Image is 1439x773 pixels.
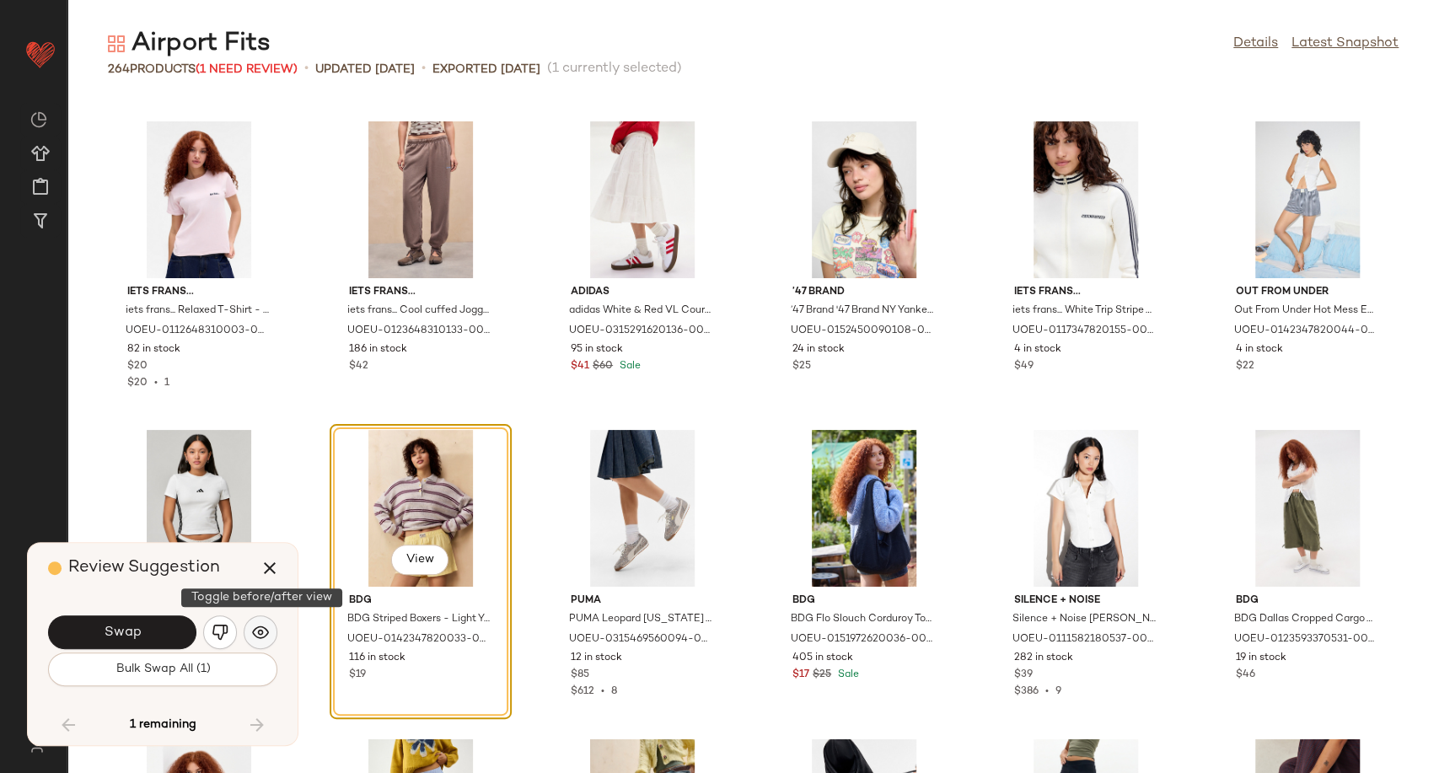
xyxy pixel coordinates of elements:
span: 95 in stock [571,342,623,357]
span: $22 [1236,359,1254,374]
span: UOEU-0117347820155-000-010 [1012,324,1156,339]
span: UOEU-0112648310003-000-066 [126,324,269,339]
span: iets frans... Cool cuffed Joggers - Chocolate S at Urban Outfitters [347,303,491,319]
span: BDG [1236,593,1379,609]
p: updated [DATE] [315,61,415,78]
span: UOEU-0111582180537-000-010 [1012,632,1156,647]
span: • [1039,686,1055,697]
span: Puma [571,593,714,609]
span: BDG Flo Slouch Corduroy Tote Bag - Black 49cm x W: 2cm x H: 32.5cm at Urban Outfitters [791,612,934,627]
span: iets frans... [349,285,492,300]
span: 82 in stock [127,342,180,357]
span: 4 in stock [1236,342,1283,357]
span: 282 in stock [1014,651,1073,666]
span: UOEU-0142347820033-000-270 [347,632,491,647]
button: Bulk Swap All (1) [48,652,277,686]
span: 264 [108,63,130,76]
button: Swap [48,615,196,649]
img: heart_red.DM2ytmEG.svg [24,37,57,71]
a: Details [1233,34,1278,54]
img: 0123648310133_021_a2 [336,121,506,278]
span: $20 [127,359,148,374]
img: 0111582180537_010_b [1001,430,1171,587]
span: BDG [792,593,936,609]
span: Silence + Noise [PERSON_NAME] Shirt - White S at Urban Outfitters [1012,612,1156,627]
span: adidas White & Red VL Court 3.0 Trainers - White Shoe UK 4 at Urban Outfitters [569,303,712,319]
span: Swap [103,625,141,641]
img: 0112648310003_066_a2 [114,121,284,278]
button: View [391,545,448,575]
span: $42 [349,359,368,374]
span: 4 in stock [1014,342,1061,357]
span: 405 in stock [792,651,853,666]
span: $49 [1014,359,1034,374]
span: $20 [127,378,148,389]
img: svg%3e [30,111,47,128]
span: Bulk Swap All (1) [115,663,210,676]
img: 0142347820033_270_b [336,430,506,587]
span: UOEU-0315291620136-000-010 [569,324,712,339]
img: 0123593370531_036_b [1222,430,1393,587]
span: • [594,686,611,697]
img: 0180291620246_010_b [114,430,284,587]
img: svg%3e [108,35,125,52]
span: BDG Striped Boxers - Light Yellow S at Urban Outfitters [347,612,491,627]
span: 1 remaining [130,717,196,733]
span: UOEU-0123648310133-000-021 [347,324,491,339]
span: $60 [593,359,613,374]
span: BDG Dallas Cropped Cargo Trousers - Khaki XL at Urban Outfitters [1234,612,1377,627]
span: • [304,59,309,79]
span: • [421,59,426,79]
span: iets frans... [127,285,271,300]
img: svg%3e [212,624,228,641]
span: 1 [164,378,169,389]
span: Sale [835,669,859,680]
img: 0151972620036_001_m [779,430,949,587]
span: 24 in stock [792,342,845,357]
span: PUMA Leopard [US_STATE] Trainers - Brown Shoe UK 4 at Urban Outfitters [569,612,712,627]
span: $39 [1014,668,1033,683]
span: (1 Need Review) [196,63,298,76]
img: 0117347820155_010_a2 [1001,121,1171,278]
span: ’47 Brand [792,285,936,300]
span: Silence + Noise [1014,593,1157,609]
span: $25 [792,359,811,374]
span: 12 in stock [571,651,622,666]
img: svg%3e [252,624,269,641]
span: iets frans... [1014,285,1157,300]
span: $85 [571,668,589,683]
span: UOEU-0123593370531-000-036 [1234,632,1377,647]
img: svg%3e [20,739,53,753]
span: Review Suggestion [68,559,220,577]
span: $17 [792,668,809,683]
span: 8 [611,686,617,697]
span: $25 [813,668,831,683]
span: ’47 Brand '47 Brand NY Yankees Clean Up Cap - Sand at Urban Outfitters [791,303,934,319]
span: $386 [1014,686,1039,697]
span: 186 in stock [349,342,407,357]
p: Exported [DATE] [432,61,540,78]
a: Latest Snapshot [1291,34,1399,54]
img: 0152450090108_016_m [779,121,949,278]
span: 19 in stock [1236,651,1286,666]
span: Sale [616,361,641,372]
span: View [405,553,434,566]
span: Out From Under Hot Mess Embroidered Boxer Shorts XS at Urban Outfitters [1234,303,1377,319]
span: adidas [571,285,714,300]
span: $46 [1236,668,1255,683]
span: UOEU-0315469560094-000-020 [569,632,712,647]
span: 9 [1055,686,1061,697]
span: Out From Under [1236,285,1379,300]
span: (1 currently selected) [547,59,682,79]
span: $612 [571,686,594,697]
span: $41 [571,359,589,374]
span: UOEU-0151972620036-000-001 [791,632,934,647]
span: iets frans... White Trip Stripe Track Top - White XL at Urban Outfitters [1012,303,1156,319]
img: 0315469560094_020_b [557,430,728,587]
div: Airport Fits [108,27,271,61]
span: UOEU-0142347820044-000-000 [1234,324,1377,339]
img: 0315291620136_010_b [557,121,728,278]
span: • [148,378,164,389]
span: iets frans... Relaxed T-Shirt - Pink XS/S at Urban Outfitters [126,303,269,319]
img: 0142347820044_000_b [1222,121,1393,278]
